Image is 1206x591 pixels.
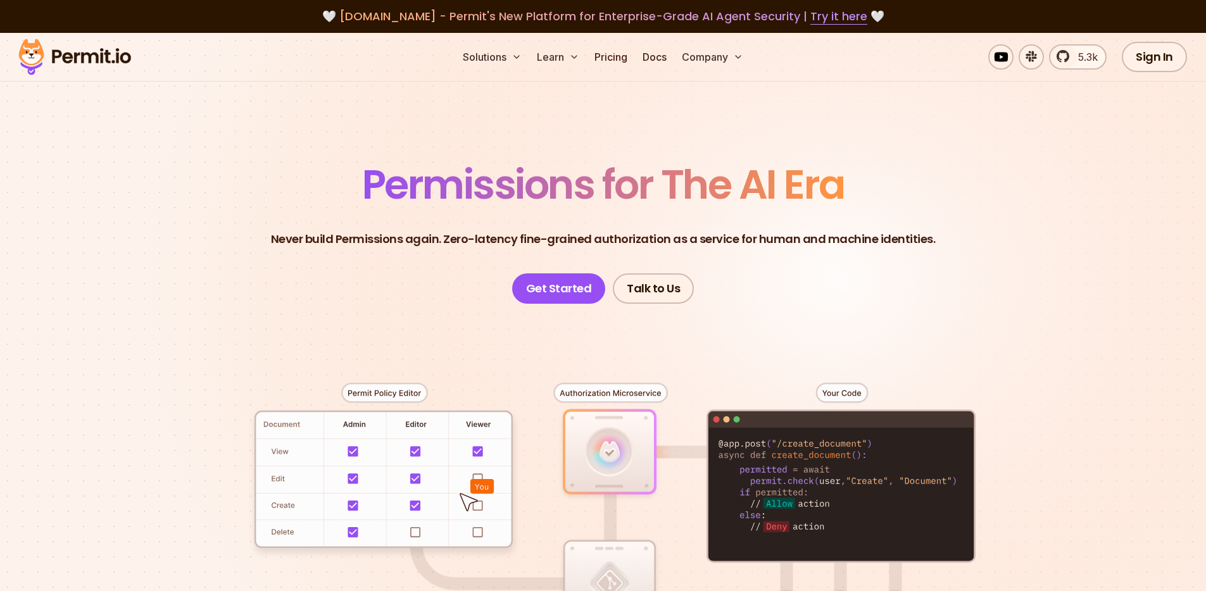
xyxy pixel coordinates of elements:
a: Talk to Us [613,273,694,304]
a: Docs [638,44,672,70]
a: Get Started [512,273,606,304]
span: Permissions for The AI Era [362,156,845,213]
span: 5.3k [1071,49,1098,65]
span: [DOMAIN_NAME] - Permit's New Platform for Enterprise-Grade AI Agent Security | [339,8,867,24]
a: Pricing [589,44,632,70]
button: Learn [532,44,584,70]
a: Try it here [810,8,867,25]
a: Sign In [1122,42,1187,72]
img: Permit logo [13,35,137,78]
button: Company [677,44,748,70]
p: Never build Permissions again. Zero-latency fine-grained authorization as a service for human and... [271,230,936,248]
a: 5.3k [1049,44,1107,70]
button: Solutions [458,44,527,70]
div: 🤍 🤍 [30,8,1176,25]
